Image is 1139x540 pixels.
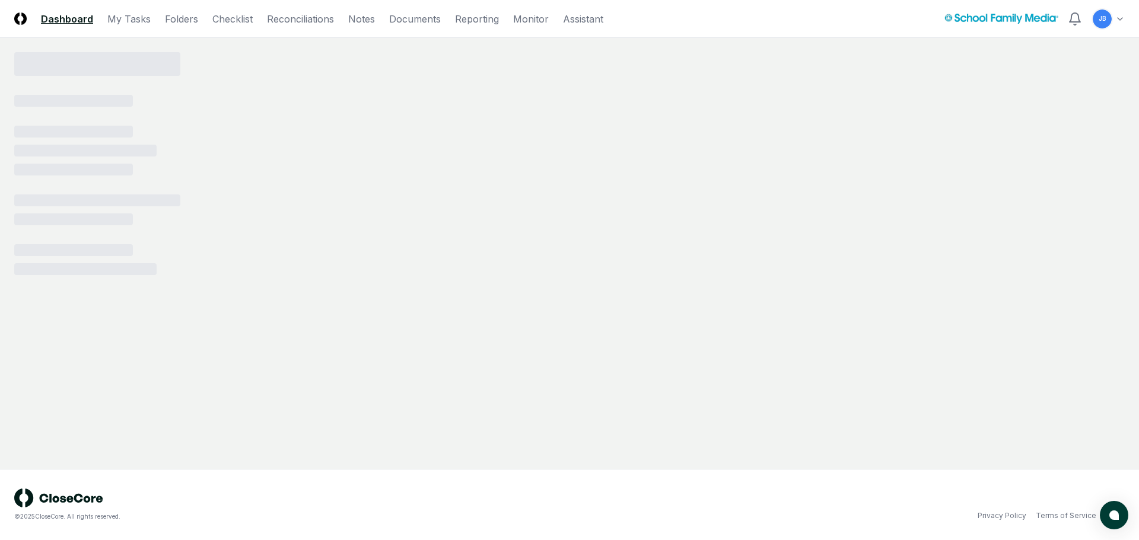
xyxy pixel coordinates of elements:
[455,12,499,26] a: Reporting
[165,12,198,26] a: Folders
[563,12,603,26] a: Assistant
[1099,14,1106,23] span: JB
[41,12,93,26] a: Dashboard
[1092,8,1113,30] button: JB
[1100,501,1128,529] button: atlas-launcher
[513,12,549,26] a: Monitor
[14,488,103,507] img: logo
[978,510,1026,521] a: Privacy Policy
[14,512,569,521] div: © 2025 CloseCore. All rights reserved.
[348,12,375,26] a: Notes
[107,12,151,26] a: My Tasks
[212,12,253,26] a: Checklist
[267,12,334,26] a: Reconciliations
[389,12,441,26] a: Documents
[14,12,27,25] img: Logo
[944,14,1058,24] img: School Family Media logo
[1036,510,1096,521] a: Terms of Service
